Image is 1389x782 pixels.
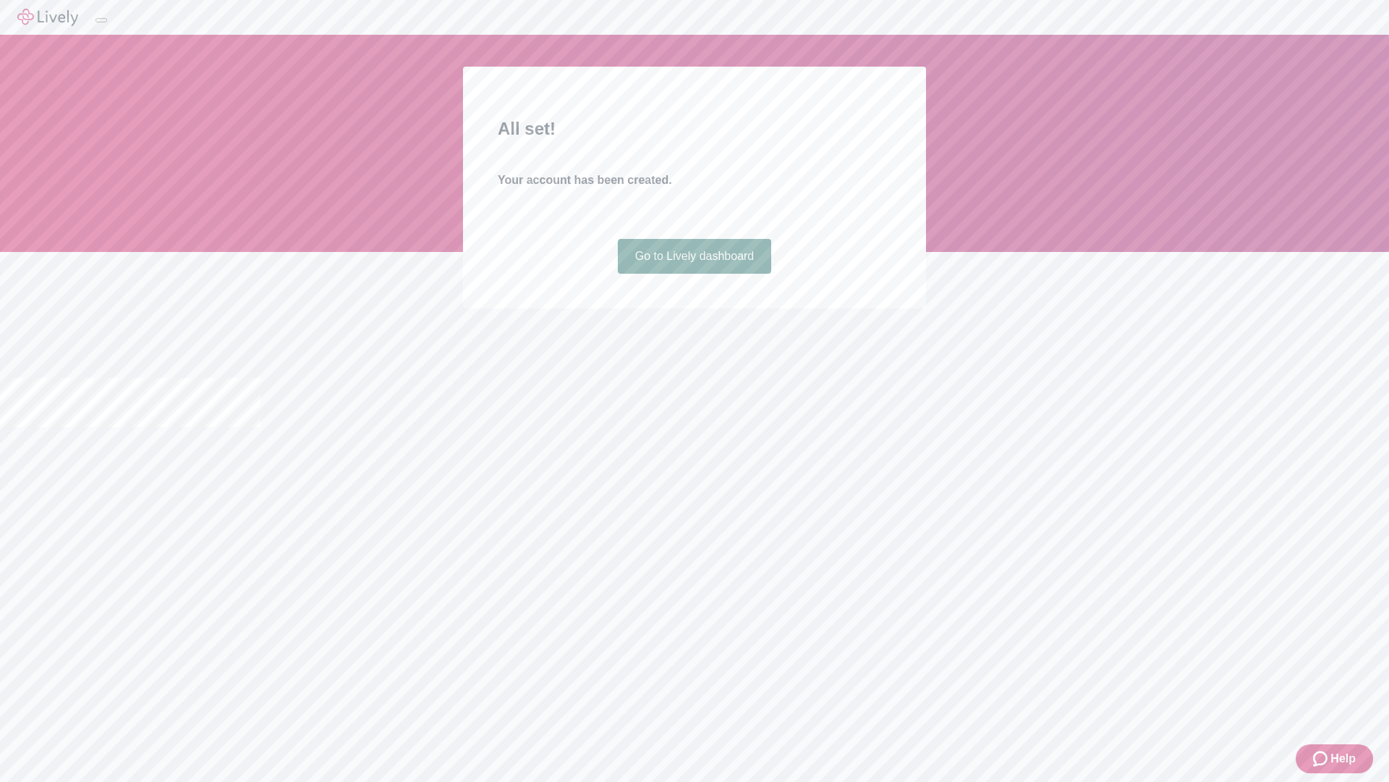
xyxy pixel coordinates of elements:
[498,172,891,189] h4: Your account has been created.
[618,239,772,274] a: Go to Lively dashboard
[498,116,891,142] h2: All set!
[17,9,78,26] img: Lively
[1313,750,1330,768] svg: Zendesk support icon
[1330,750,1356,768] span: Help
[1296,744,1373,773] button: Zendesk support iconHelp
[95,18,107,22] button: Log out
